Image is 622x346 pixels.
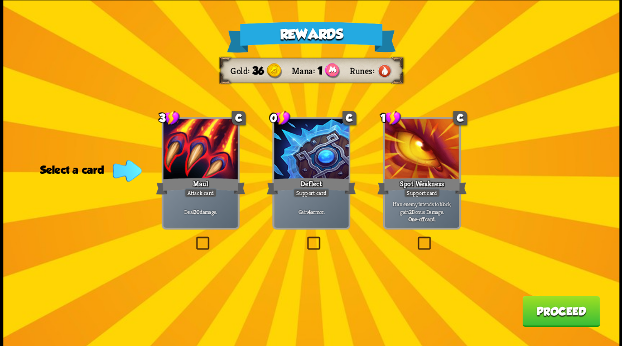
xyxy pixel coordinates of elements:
p: Deal damage. [165,208,236,215]
div: Support card [403,188,440,197]
p: If an enemy intends to block, gain Bonus Damage. [386,200,457,215]
span: 1 [317,65,322,77]
div: Spot Weakness [377,176,466,196]
b: 4 [307,208,310,215]
img: Fire.png [377,63,392,79]
div: Rewards [226,22,396,52]
div: Maul [156,176,245,196]
b: One-off card. [408,215,435,222]
div: Runes [349,65,376,76]
div: 1 [380,110,401,125]
div: C [232,111,245,125]
b: 20 [193,208,199,215]
div: C [453,111,467,125]
p: Gain armor. [276,208,346,215]
div: Select a card [40,163,138,176]
div: Deflect [266,176,355,196]
div: C [342,111,356,125]
button: Proceed [522,295,600,326]
div: 0 [269,110,290,125]
img: Mana_Points.png [325,63,340,79]
div: 3 [159,110,180,125]
div: Mana [291,65,317,76]
img: Gold.png [266,63,282,79]
div: Gold [230,65,252,76]
span: 36 [252,65,264,77]
div: Support card [293,188,329,197]
img: Indicator_Arrow.png [113,160,142,182]
b: 2 [408,208,411,215]
div: Attack card [184,188,216,197]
